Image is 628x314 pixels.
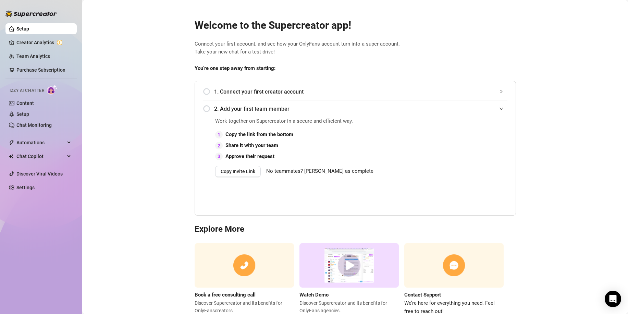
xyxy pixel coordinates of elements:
[299,292,329,298] strong: Watch Demo
[10,87,44,94] span: Izzy AI Chatter
[404,243,504,288] img: contact support
[266,167,373,176] span: No teammates? [PERSON_NAME] as complete
[215,153,223,160] div: 3
[215,166,261,177] button: Copy Invite Link
[16,122,52,128] a: Chat Monitoring
[47,85,58,95] img: AI Chatter
[225,142,278,148] strong: Share it with your team
[221,169,255,174] span: Copy Invite Link
[215,117,373,125] span: Work together on Supercreator in a secure and efficient way.
[225,153,274,159] strong: Approve their request
[195,40,516,56] span: Connect your first account, and see how your OnlyFans account turn into a super account. Take you...
[195,243,294,288] img: consulting call
[16,137,65,148] span: Automations
[16,53,50,59] a: Team Analytics
[215,131,223,138] div: 1
[404,292,441,298] strong: Contact Support
[499,89,503,94] span: collapsed
[195,19,516,32] h2: Welcome to the Supercreator app!
[195,65,275,71] strong: You’re one step away from starting:
[195,292,256,298] strong: Book a free consulting call
[214,87,507,96] span: 1. Connect your first creator account
[16,67,65,73] a: Purchase Subscription
[9,154,13,159] img: Chat Copilot
[16,171,63,177] a: Discover Viral Videos
[225,131,293,137] strong: Copy the link from the bottom
[215,142,223,149] div: 2
[16,100,34,106] a: Content
[605,291,621,307] div: Open Intercom Messenger
[16,185,35,190] a: Settings
[9,140,14,145] span: thunderbolt
[299,243,399,288] img: supercreator demo
[5,10,57,17] img: logo-BBDzfeDw.svg
[195,224,516,235] h3: Explore More
[16,111,29,117] a: Setup
[16,151,65,162] span: Chat Copilot
[214,105,507,113] span: 2. Add your first team member
[16,37,71,48] a: Creator Analytics exclamation-circle
[391,117,528,205] iframe: Adding Team Members
[203,83,507,100] div: 1. Connect your first creator account
[499,107,503,111] span: expanded
[16,26,29,32] a: Setup
[203,100,507,117] div: 2. Add your first team member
